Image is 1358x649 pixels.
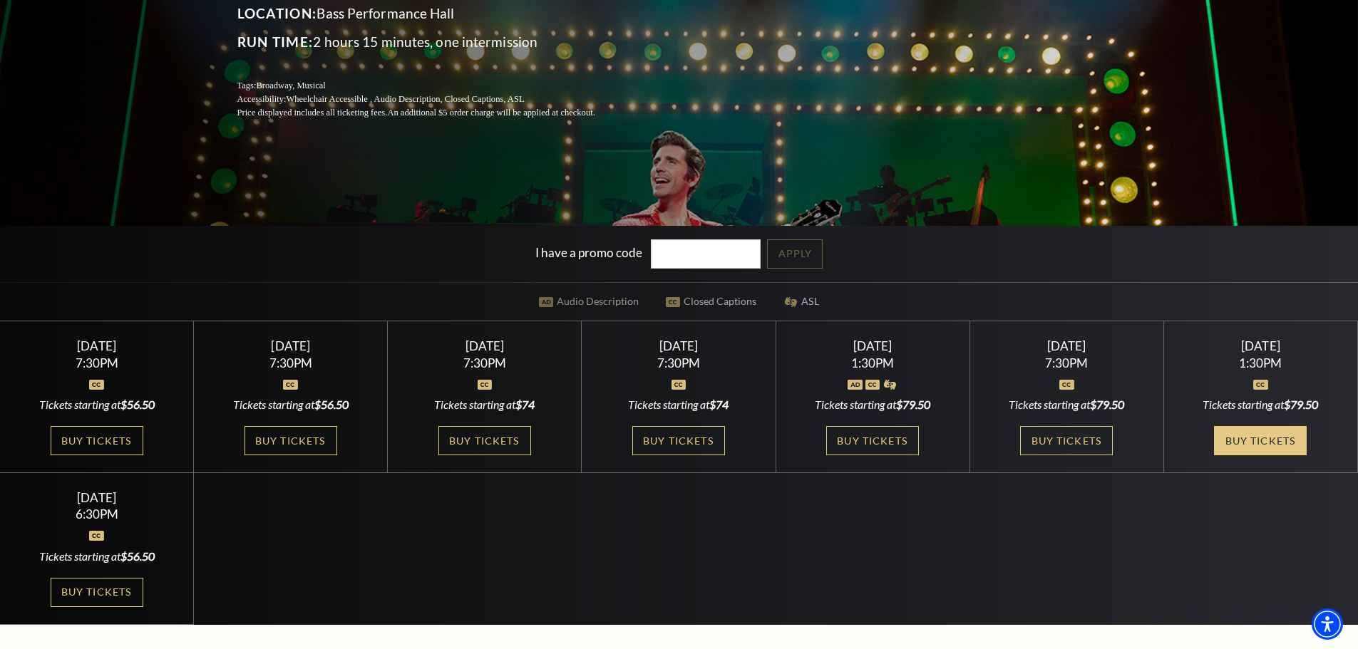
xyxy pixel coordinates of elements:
[120,398,155,411] span: $56.50
[237,106,629,120] p: Price displayed includes all ticketing fees.
[826,426,919,455] a: Buy Tickets
[1020,426,1113,455] a: Buy Tickets
[793,397,952,412] div: Tickets starting at
[438,426,531,455] a: Buy Tickets
[237,2,629,25] p: Bass Performance Hall
[237,93,629,106] p: Accessibility:
[535,245,642,260] label: I have a promo code
[17,490,177,505] div: [DATE]
[632,426,725,455] a: Buy Tickets
[237,31,629,53] p: 2 hours 15 minutes, one intermission
[987,357,1146,369] div: 7:30PM
[1284,398,1318,411] span: $79.50
[17,549,177,564] div: Tickets starting at
[211,338,371,353] div: [DATE]
[1181,338,1341,353] div: [DATE]
[896,398,930,411] span: $79.50
[987,397,1146,412] div: Tickets starting at
[237,33,314,50] span: Run Time:
[405,357,565,369] div: 7:30PM
[286,94,524,104] span: Wheelchair Accessible , Audio Description, Closed Captions, ASL
[1214,426,1307,455] a: Buy Tickets
[1181,357,1341,369] div: 1:30PM
[793,357,952,369] div: 1:30PM
[51,426,143,455] a: Buy Tickets
[314,398,349,411] span: $56.50
[1090,398,1124,411] span: $79.50
[405,338,565,353] div: [DATE]
[709,398,729,411] span: $74
[120,549,155,563] span: $56.50
[17,338,177,353] div: [DATE]
[599,397,758,412] div: Tickets starting at
[987,338,1146,353] div: [DATE]
[211,397,371,412] div: Tickets starting at
[51,578,143,607] a: Buy Tickets
[599,338,758,353] div: [DATE]
[17,397,177,412] div: Tickets starting at
[256,81,325,90] span: Broadway, Musical
[515,398,535,411] span: $74
[17,508,177,520] div: 6:30PM
[211,357,371,369] div: 7:30PM
[387,108,595,118] span: An additional $5 order charge will be applied at checkout.
[1181,397,1341,412] div: Tickets starting at
[1312,608,1343,640] div: Accessibility Menu
[237,5,317,21] span: Location:
[793,338,952,353] div: [DATE]
[17,357,177,369] div: 7:30PM
[245,426,337,455] a: Buy Tickets
[237,79,629,93] p: Tags:
[599,357,758,369] div: 7:30PM
[405,397,565,412] div: Tickets starting at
